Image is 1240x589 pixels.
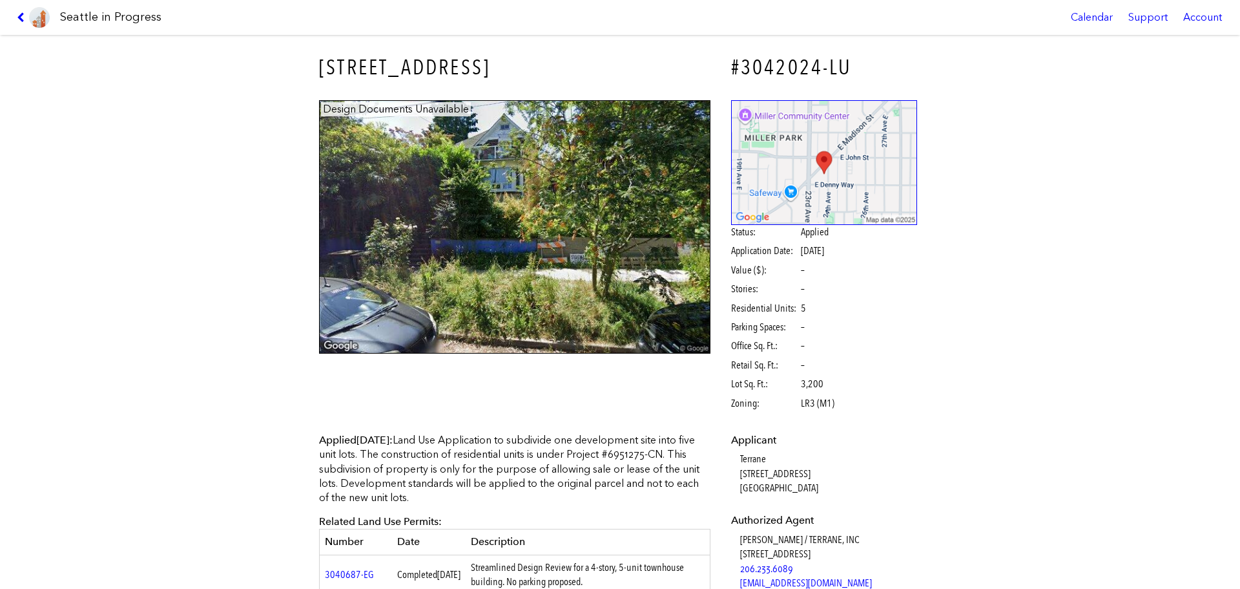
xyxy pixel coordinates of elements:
h4: #3042024-LU [731,53,918,82]
span: Application Date: [731,244,799,258]
a: 3040687-EG [325,568,374,581]
span: [DATE] [801,244,824,257]
img: staticmap [731,100,918,225]
span: – [801,339,805,353]
span: Parking Spaces: [731,320,799,334]
span: [DATE] [437,568,460,581]
span: – [801,263,805,277]
img: 113_24TH_AVE_E_SEATTLE.jpg [319,100,710,354]
span: Zoning: [731,396,799,411]
a: 206.233.6089 [740,562,793,575]
h3: [STREET_ADDRESS] [319,53,710,82]
span: Stories: [731,282,799,296]
span: Related Land Use Permits: [319,515,442,528]
span: 3,200 [801,377,823,391]
dt: Authorized Agent [731,513,918,528]
p: Land Use Application to subdivide one development site into five unit lots. The construction of r... [319,433,710,506]
span: 5 [801,301,806,316]
span: Office Sq. Ft.: [731,339,799,353]
span: Applied [801,225,829,239]
span: Retail Sq. Ft.: [731,358,799,372]
span: – [801,358,805,372]
dd: Terrane [STREET_ADDRESS] [GEOGRAPHIC_DATA] [740,452,918,495]
th: Description [466,530,710,555]
th: Date [392,530,466,555]
span: [DATE] [356,434,389,446]
span: – [801,320,805,334]
dt: Applicant [731,433,918,447]
span: Lot Sq. Ft.: [731,377,799,391]
figcaption: Design Documents Unavailable [321,102,471,116]
span: – [801,282,805,296]
span: Status: [731,225,799,239]
img: favicon-96x96.png [29,7,50,28]
a: [EMAIL_ADDRESS][DOMAIN_NAME] [740,577,872,589]
span: LR3 (M1) [801,396,834,411]
span: Value ($): [731,263,799,277]
span: Residential Units: [731,301,799,316]
span: Applied : [319,434,393,446]
h1: Seattle in Progress [60,9,161,25]
th: Number [320,530,392,555]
